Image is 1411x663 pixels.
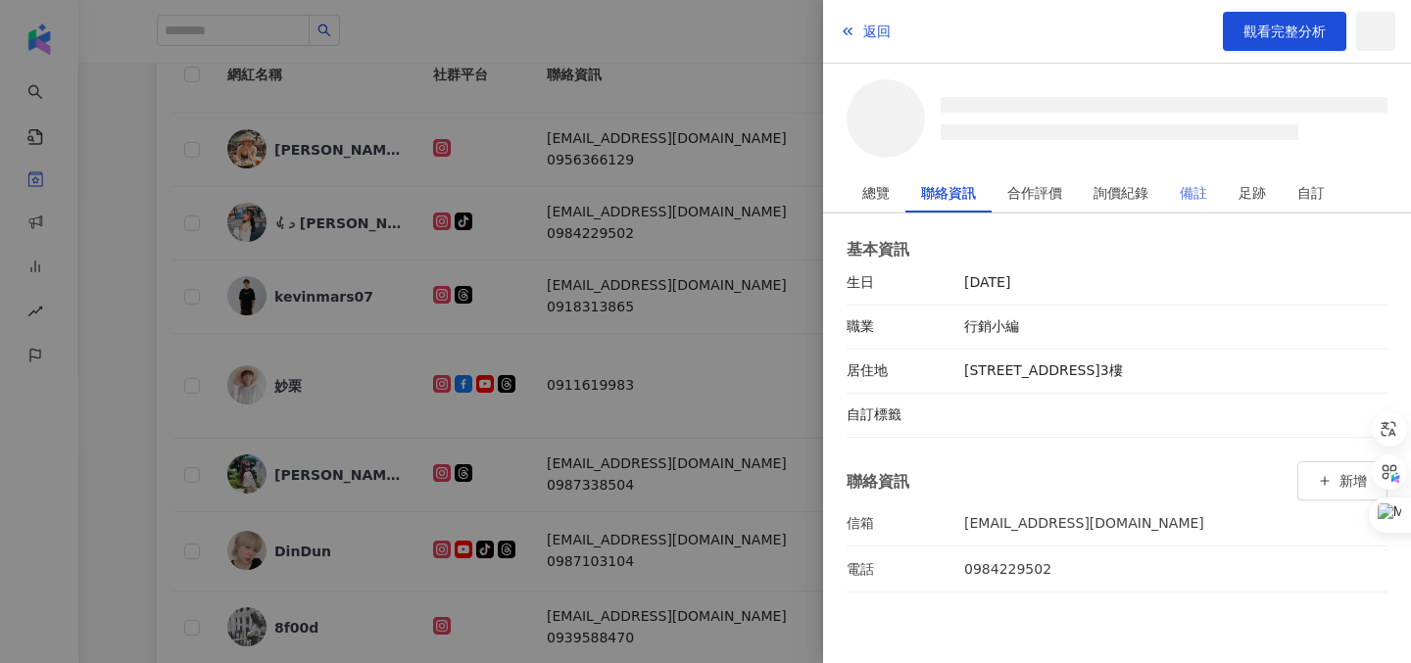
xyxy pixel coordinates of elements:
div: [STREET_ADDRESS]3樓 [964,361,1123,381]
button: 新增 [1297,461,1387,500]
span: 新增 [1339,473,1367,489]
div: 詢價紀錄 [1094,173,1148,213]
div: [EMAIL_ADDRESS][DOMAIN_NAME] [964,512,1204,534]
div: [DATE] [964,273,1010,293]
div: 聯絡資訊 [847,469,909,494]
div: 合作評價 [1007,173,1062,213]
div: 總覽 [862,173,890,213]
div: 電話 [847,558,925,580]
div: 居住地 [847,361,925,381]
button: 返回 [839,12,892,51]
div: 0984229502 [964,558,1051,580]
a: 觀看完整分析 [1223,12,1346,51]
div: 職業 [847,317,925,337]
span: 觀看完整分析 [1243,24,1326,39]
div: 聯絡資訊 [921,173,976,213]
div: 信箱 [847,512,925,534]
div: 足跡 [1239,173,1266,213]
div: 行銷小編 [964,317,1019,337]
div: 備註 [1180,173,1207,213]
div: 自訂標籤 [847,405,925,425]
div: 基本資訊 [847,237,909,261]
span: 返回 [863,24,891,39]
div: 生日 [847,273,925,293]
div: 自訂 [1297,173,1325,213]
